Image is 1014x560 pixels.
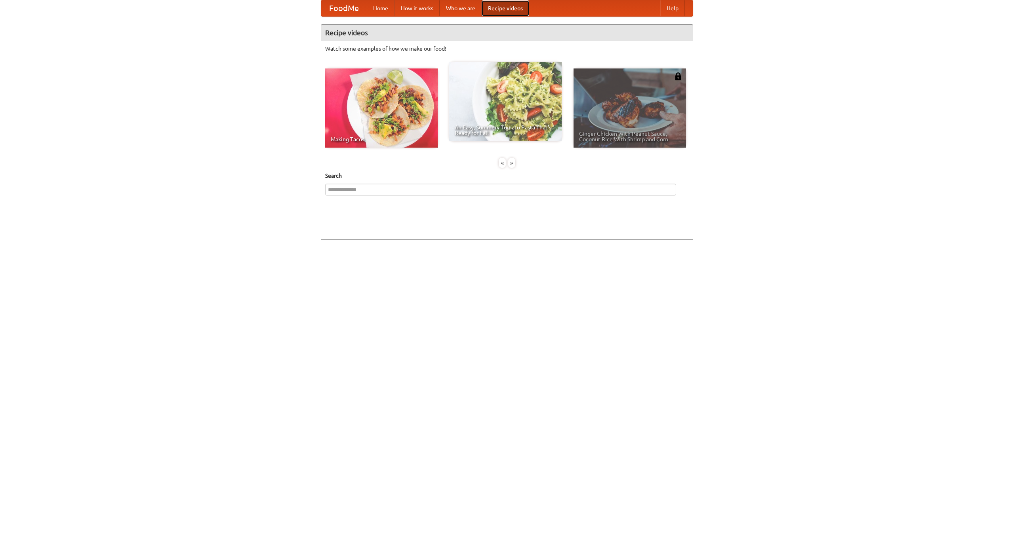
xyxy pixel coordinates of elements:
a: FoodMe [321,0,367,16]
div: » [508,158,515,168]
a: Making Tacos [325,68,438,148]
span: An Easy, Summery Tomato Pasta That's Ready for Fall [455,125,556,136]
span: Making Tacos [331,137,432,142]
a: Who we are [440,0,482,16]
a: Home [367,0,395,16]
a: An Easy, Summery Tomato Pasta That's Ready for Fall [449,62,562,141]
a: Recipe videos [482,0,529,16]
h4: Recipe videos [321,25,693,41]
h5: Search [325,172,689,180]
p: Watch some examples of how we make our food! [325,45,689,53]
div: « [499,158,506,168]
img: 483408.png [674,72,682,80]
a: How it works [395,0,440,16]
a: Help [660,0,685,16]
